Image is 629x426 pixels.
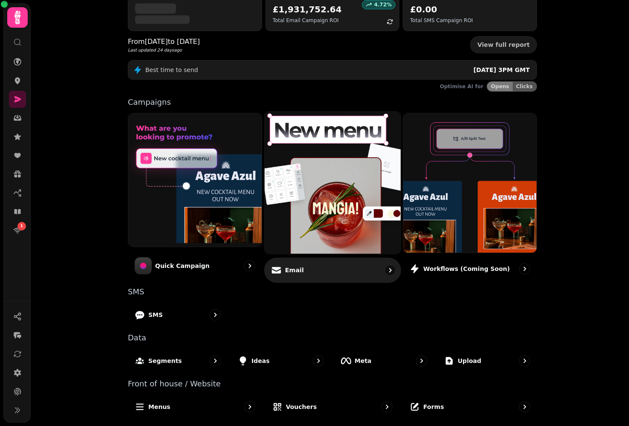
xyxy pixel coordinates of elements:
p: Menus [148,403,170,411]
p: Email [285,266,303,274]
a: Segments [128,348,228,373]
p: SMS [128,288,537,296]
svg: go to [417,357,426,365]
button: refresh [383,14,397,29]
span: [DATE] 3PM GMT [473,66,530,73]
svg: go to [211,311,219,319]
a: Upload [437,348,537,373]
svg: go to [383,403,391,411]
svg: go to [520,265,529,273]
a: 1 [9,222,26,239]
a: Quick CampaignQuick Campaign [128,113,262,281]
a: SMS [128,302,228,327]
p: SMS [148,311,163,319]
img: Workflows (coming soon) [403,113,537,253]
a: Menus [128,394,262,419]
p: From [DATE] to [DATE] [128,37,200,47]
svg: go to [386,266,394,274]
svg: go to [314,357,323,365]
p: Campaigns [128,98,537,106]
a: Vouchers [265,394,400,419]
svg: go to [245,262,254,270]
p: Last updated 24 days ago [128,47,200,53]
img: Email [258,104,407,261]
a: EmailEmail [264,111,401,283]
p: Total SMS Campaign ROI [410,17,473,24]
p: Forms [423,403,444,411]
button: Opens [487,82,513,91]
p: Quick Campaign [155,262,210,270]
span: 1 [20,223,23,229]
h2: £0.00 [410,3,473,15]
p: Total Email Campaign ROI [273,17,342,24]
svg: go to [520,357,529,365]
p: Meta [355,357,372,365]
p: Front of house / Website [128,380,537,388]
p: Optimise AI for [440,83,483,90]
a: Ideas [231,348,331,373]
svg: go to [245,403,254,411]
a: Workflows (coming soon)Workflows (coming soon) [403,113,537,281]
svg: go to [211,357,219,365]
p: Workflows (coming soon) [423,265,510,273]
a: Meta [334,348,434,373]
p: Data [128,334,537,342]
img: Quick Campaign [128,113,262,247]
p: Ideas [251,357,270,365]
p: Upload [458,357,481,365]
svg: go to [520,403,529,411]
span: Opens [491,84,509,89]
h2: £1,931,752.64 [273,3,342,15]
p: Vouchers [286,403,317,411]
a: Forms [403,394,537,419]
p: Segments [148,357,182,365]
span: Clicks [516,84,533,89]
a: View full report [470,36,537,53]
p: 4.72 % [374,1,392,8]
button: Clicks [513,82,537,91]
p: Best time to send [145,66,198,74]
